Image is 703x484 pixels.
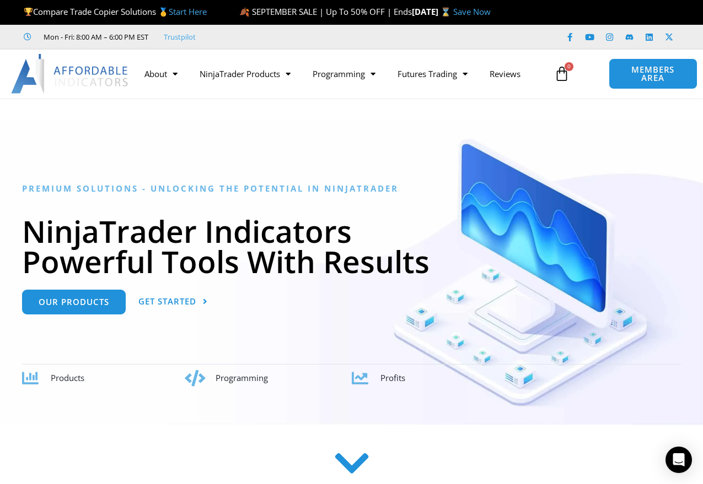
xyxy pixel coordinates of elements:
[22,290,126,314] a: Our Products
[22,216,681,276] h1: NinjaTrader Indicators Powerful Tools With Results
[302,61,387,86] a: Programming
[169,6,207,17] a: Start Here
[22,183,681,194] h6: Premium Solutions - Unlocking the Potential in NinjaTrader
[138,290,208,314] a: Get Started
[189,61,302,86] a: NinjaTrader Products
[51,372,84,383] span: Products
[380,372,405,383] span: Profits
[565,62,573,71] span: 0
[666,447,692,473] div: Open Intercom Messenger
[609,58,697,89] a: MEMBERS AREA
[216,372,268,383] span: Programming
[11,54,130,94] img: LogoAI | Affordable Indicators – NinjaTrader
[239,6,412,17] span: 🍂 SEPTEMBER SALE | Up To 50% OFF | Ends
[620,66,686,82] span: MEMBERS AREA
[138,297,196,306] span: Get Started
[133,61,189,86] a: About
[24,6,207,17] span: Compare Trade Copier Solutions 🥇
[39,298,109,306] span: Our Products
[164,30,196,43] a: Trustpilot
[24,8,33,16] img: 🏆
[412,6,453,17] strong: [DATE] ⌛
[387,61,479,86] a: Futures Trading
[479,61,532,86] a: Reviews
[538,58,586,90] a: 0
[133,61,548,86] nav: Menu
[41,30,148,43] span: Mon - Fri: 8:00 AM – 6:00 PM EST
[453,6,491,17] a: Save Now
